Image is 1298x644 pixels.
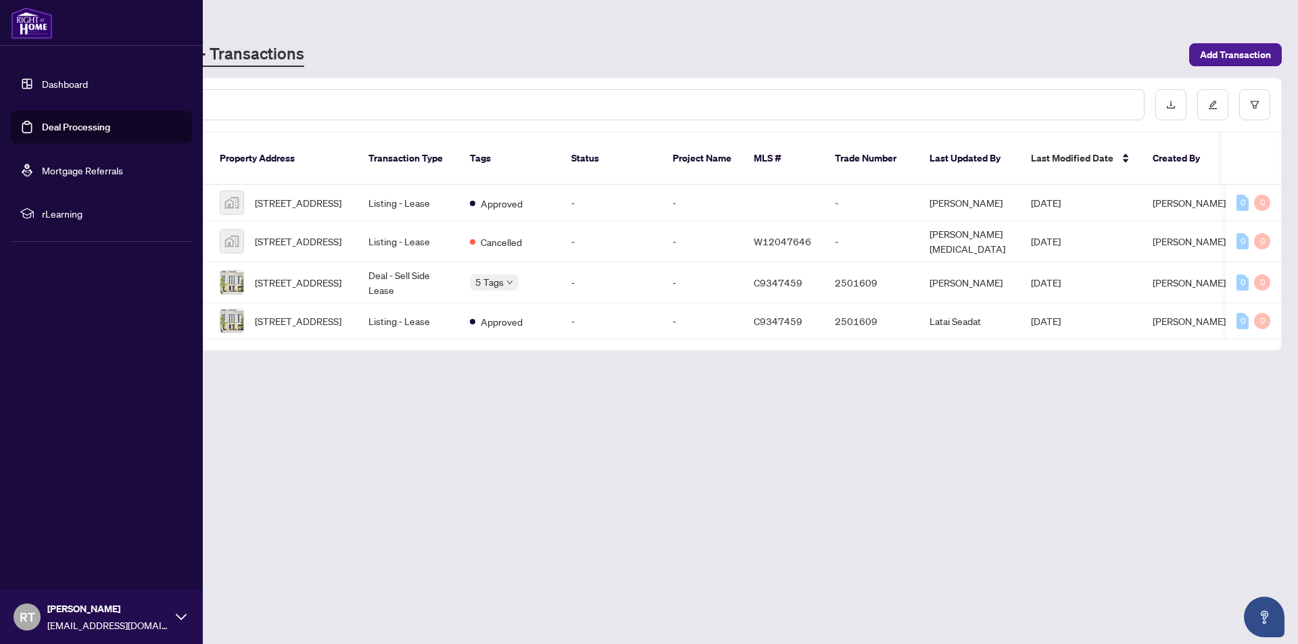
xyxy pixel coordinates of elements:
span: [PERSON_NAME] [47,601,169,616]
span: Approved [481,196,523,211]
span: [DATE] [1031,197,1061,209]
span: [DATE] [1031,235,1061,247]
td: - [662,185,743,221]
td: [PERSON_NAME] [919,185,1020,221]
span: Add Transaction [1200,44,1271,66]
span: [STREET_ADDRESS] [255,234,341,249]
th: MLS # [743,132,824,185]
td: - [560,303,662,339]
span: [PERSON_NAME] [1153,197,1226,209]
span: [DATE] [1031,315,1061,327]
span: Approved [481,314,523,329]
span: [PERSON_NAME] [1153,276,1226,289]
span: [STREET_ADDRESS] [255,195,341,210]
td: Deal - Sell Side Lease [358,262,459,303]
th: Property Address [209,132,358,185]
a: Dashboard [42,78,88,90]
span: C9347459 [754,276,802,289]
td: - [662,303,743,339]
td: [PERSON_NAME][MEDICAL_DATA] [919,221,1020,262]
th: Project Name [662,132,743,185]
td: 2501609 [824,303,919,339]
span: C9347459 [754,315,802,327]
td: - [662,262,743,303]
span: [STREET_ADDRESS] [255,275,341,290]
td: - [560,262,662,303]
div: 0 [1236,233,1249,249]
img: thumbnail-img [220,230,243,253]
img: thumbnail-img [220,191,243,214]
div: 0 [1236,195,1249,211]
td: - [560,221,662,262]
img: thumbnail-img [220,271,243,294]
th: Trade Number [824,132,919,185]
button: edit [1197,89,1228,120]
td: - [560,185,662,221]
div: 0 [1254,233,1270,249]
td: - [662,221,743,262]
span: 5 Tags [475,274,504,290]
td: [PERSON_NAME] [919,262,1020,303]
span: [EMAIL_ADDRESS][DOMAIN_NAME] [47,618,169,633]
th: Transaction Type [358,132,459,185]
button: filter [1239,89,1270,120]
span: [PERSON_NAME] [1153,315,1226,327]
a: Mortgage Referrals [42,164,123,176]
img: thumbnail-img [220,309,243,332]
button: download [1155,89,1186,120]
span: filter [1250,100,1259,109]
span: [STREET_ADDRESS] [255,314,341,328]
td: - [824,221,919,262]
span: edit [1208,100,1218,109]
button: Open asap [1244,597,1284,637]
td: - [824,185,919,221]
span: Last Modified Date [1031,151,1113,166]
th: Last Updated By [919,132,1020,185]
td: Latai Seadat [919,303,1020,339]
img: logo [11,7,53,39]
span: W12047646 [754,235,811,247]
div: 0 [1254,274,1270,291]
th: Created By [1142,132,1223,185]
span: rLearning [42,206,183,221]
a: Deal Processing [42,121,110,133]
div: 0 [1236,313,1249,329]
span: RT [20,608,35,626]
th: Tags [459,132,560,185]
span: Cancelled [481,234,522,249]
td: Listing - Lease [358,221,459,262]
td: Listing - Lease [358,303,459,339]
span: down [506,279,513,286]
td: Listing - Lease [358,185,459,221]
td: 2501609 [824,262,919,303]
th: Status [560,132,662,185]
div: 0 [1236,274,1249,291]
div: 0 [1254,195,1270,211]
span: download [1166,100,1176,109]
th: Last Modified Date [1020,132,1142,185]
button: Add Transaction [1189,43,1282,66]
span: [DATE] [1031,276,1061,289]
div: 0 [1254,313,1270,329]
span: [PERSON_NAME] [1153,235,1226,247]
